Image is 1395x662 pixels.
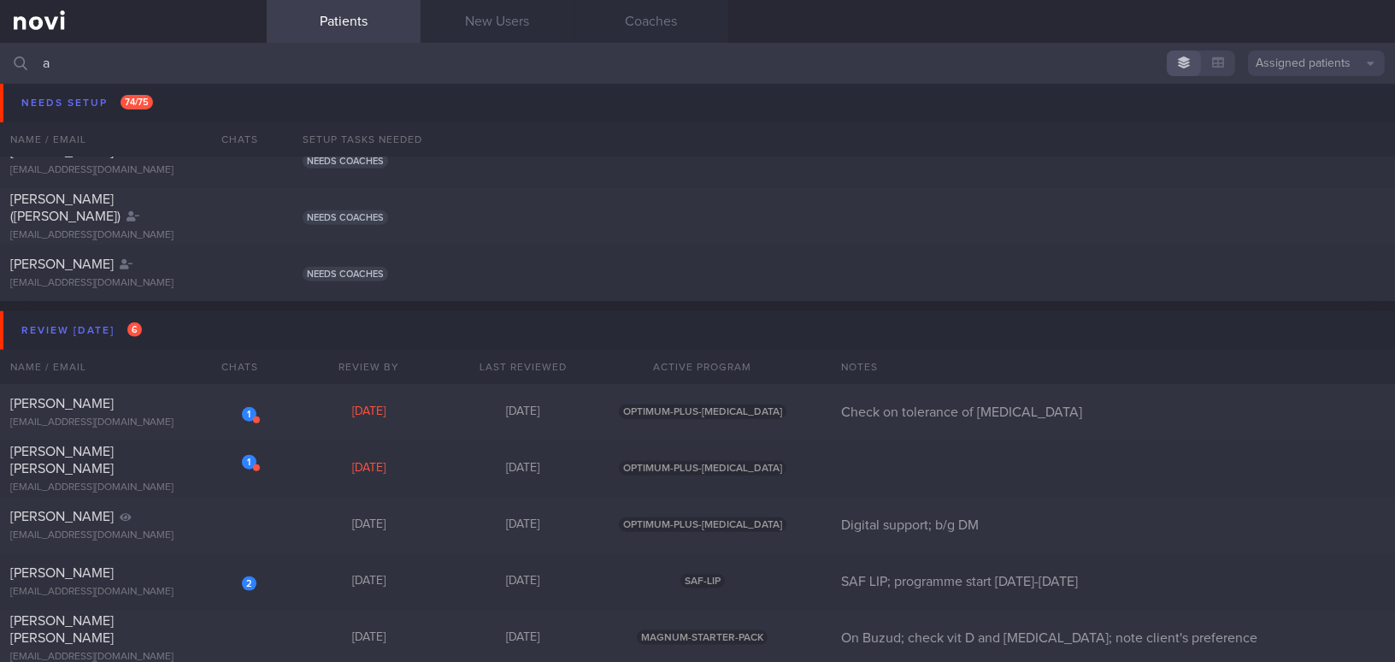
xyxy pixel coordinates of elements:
div: Review By [292,350,446,384]
div: [EMAIL_ADDRESS][DOMAIN_NAME] [10,417,256,429]
div: Chats [198,350,267,384]
div: SAF LIP; programme start [DATE]-[DATE] [831,573,1395,590]
span: OPTIMUM-PLUS-[MEDICAL_DATA] [619,461,786,476]
span: Needs coaches [303,154,388,168]
span: MAGNUM-STARTER-PACK [637,630,768,645]
div: [DATE] [446,574,600,589]
div: [EMAIL_ADDRESS][DOMAIN_NAME] [10,164,256,177]
div: [EMAIL_ADDRESS][DOMAIN_NAME] [10,277,256,290]
span: [PERSON_NAME] [10,397,114,411]
button: Assigned patients [1248,50,1385,76]
div: [EMAIL_ADDRESS][DOMAIN_NAME] [10,529,256,542]
span: Needs coaches [303,98,388,112]
span: OPTIMUM-PLUS-[MEDICAL_DATA] [619,517,786,532]
div: [DATE] [292,461,446,476]
div: [PERSON_NAME][EMAIL_ADDRESS][PERSON_NAME][DOMAIN_NAME] [10,102,256,127]
div: [EMAIL_ADDRESS][DOMAIN_NAME] [10,229,256,242]
div: [DATE] [446,517,600,533]
span: [PERSON_NAME] [PERSON_NAME] [10,445,114,476]
span: [PERSON_NAME] [PERSON_NAME] [10,614,114,645]
div: [EMAIL_ADDRESS][DOMAIN_NAME] [10,586,256,599]
div: 1 [242,407,256,422]
div: [DATE] [292,574,446,589]
div: Last Reviewed [446,350,600,384]
div: [DATE] [292,630,446,646]
span: [PERSON_NAME] [10,257,114,271]
div: Notes [831,350,1395,384]
span: [PERSON_NAME] [10,510,114,523]
div: 1 [242,455,256,470]
div: On Buzud; check vit D and [MEDICAL_DATA]; note client's preference [831,629,1395,647]
div: [DATE] [446,461,600,476]
span: 6 [127,322,142,337]
div: [EMAIL_ADDRESS][DOMAIN_NAME] [10,482,256,494]
div: [DATE] [292,405,446,420]
span: [PERSON_NAME] [10,145,114,158]
div: 2 [242,576,256,591]
div: [DATE] [292,517,446,533]
span: OPTIMUM-PLUS-[MEDICAL_DATA] [619,405,786,419]
div: Digital support; b/g DM [831,517,1395,534]
div: Review [DATE] [17,319,146,342]
span: [PERSON_NAME] [10,566,114,580]
div: Active Program [600,350,805,384]
span: [PERSON_NAME] [10,82,114,96]
span: Needs coaches [303,210,388,225]
span: [PERSON_NAME] ([PERSON_NAME]) [10,192,121,223]
div: [DATE] [446,630,600,646]
div: Check on tolerance of [MEDICAL_DATA] [831,404,1395,421]
span: SAF-LIP [680,574,725,588]
div: [DATE] [446,405,600,420]
span: Needs coaches [303,267,388,281]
